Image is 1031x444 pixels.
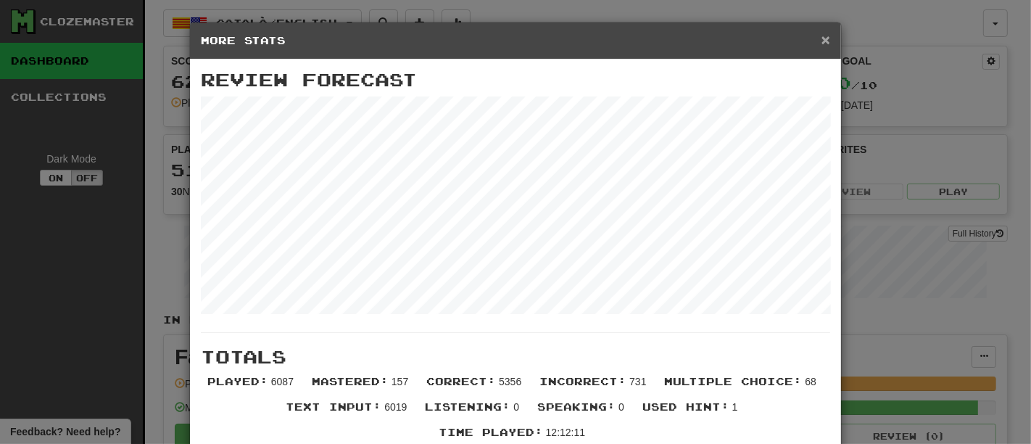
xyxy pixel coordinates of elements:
span: Used Hint : [642,400,729,413]
h3: Review Forecast [201,70,830,89]
span: Incorrect : [539,375,626,387]
h3: Totals [201,348,830,366]
li: 157 [305,374,419,400]
span: × [821,31,830,48]
span: Time Played : [439,426,543,438]
li: 68 [658,374,827,400]
button: Close [821,32,830,47]
span: Played : [207,375,268,387]
li: 6019 [278,400,418,425]
li: 0 [530,400,635,425]
span: Mastered : [312,375,389,387]
h5: More Stats [201,33,830,48]
li: 1 [635,400,749,425]
span: Listening : [425,400,510,413]
li: 731 [532,374,657,400]
span: Multiple Choice : [665,375,803,387]
li: 6087 [200,374,305,400]
span: Correct : [426,375,496,387]
span: Text Input : [286,400,381,413]
li: 5356 [419,374,532,400]
li: 0 [418,400,530,425]
span: Speaking : [537,400,616,413]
